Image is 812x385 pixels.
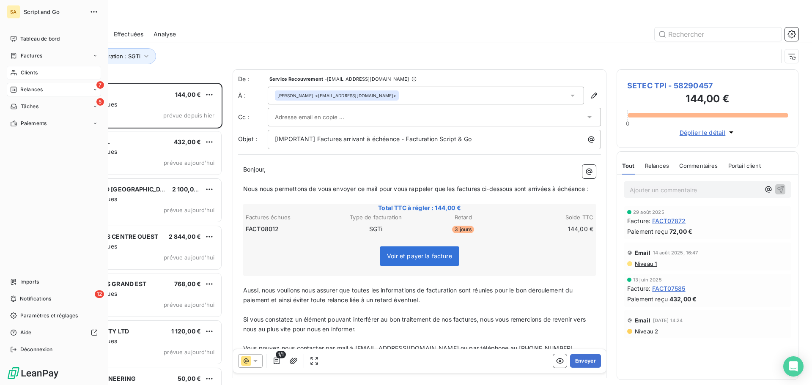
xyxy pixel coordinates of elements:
[21,69,38,76] span: Clients
[7,366,59,380] img: Logo LeanPay
[653,318,683,323] span: [DATE] 14:24
[669,227,692,236] span: 72,00 €
[154,30,176,38] span: Analyse
[275,135,472,142] span: [IMPORTANT] Factures arrivant à échéance - Facturation Script & Go
[635,249,650,256] span: Email
[7,5,20,19] div: SA
[653,250,698,255] span: 14 août 2025, 16:47
[627,227,668,236] span: Paiement reçu
[634,328,658,335] span: Niveau 2
[20,35,60,43] span: Tableau de bord
[164,349,214,355] span: prévue aujourd’hui
[627,91,788,108] h3: 144,00 €
[164,207,214,213] span: prévue aujourd’hui
[633,277,662,282] span: 13 juin 2025
[652,284,685,293] span: FACT07585
[634,260,657,267] span: Niveau 1
[238,91,268,100] label: À :
[21,52,42,60] span: Factures
[169,233,201,240] span: 2 844,00 €
[163,112,214,119] span: prévue depuis hier
[680,128,726,137] span: Déplier le détail
[452,226,474,233] span: 3 jours
[21,103,38,110] span: Tâches
[96,81,104,89] span: 7
[243,185,589,192] span: Nous nous permettons de vous envoyer ce mail pour vous rappeler que les factures ci-dessous sont ...
[245,213,332,222] th: Factures échues
[243,344,574,352] span: Vous pouvez nous contacter par mail à [EMAIL_ADDRESS][DOMAIN_NAME] ou par téléphone au [PHONE_NUM...
[171,328,201,335] span: 1 120,00 €
[41,83,222,385] div: grid
[243,166,266,173] span: Bonjour,
[269,76,323,82] span: Service Recouvrement
[645,162,669,169] span: Relances
[20,312,78,319] span: Paramètres et réglages
[60,186,174,193] span: L'HOPITAL NORD [GEOGRAPHIC_DATA]
[178,375,201,382] span: 50,00 €
[728,162,761,169] span: Portail client
[627,80,788,91] span: SETEC TPI - 58290457
[175,91,201,98] span: 144,00 €
[20,86,43,93] span: Relances
[669,295,697,303] span: 432,00 €
[114,30,144,38] span: Effectuées
[325,76,409,82] span: - [EMAIL_ADDRESS][DOMAIN_NAME]
[276,351,286,358] span: 1/1
[21,120,47,127] span: Paiements
[333,224,420,234] td: SGTi
[20,346,53,353] span: Déconnexion
[627,216,650,225] span: Facture :
[677,128,738,137] button: Déplier le détail
[20,295,51,303] span: Notifications
[633,210,664,215] span: 29 août 2025
[174,138,201,145] span: 432,00 €
[277,93,396,98] div: <[EMAIL_ADDRESS][DOMAIN_NAME]>
[243,316,587,333] span: Si vous constatez un élément pouvant interférer au bon traitement de nos factures, nous vous reme...
[635,317,650,324] span: Email
[20,329,32,336] span: Aide
[7,326,101,339] a: Aide
[95,290,104,298] span: 12
[277,93,313,98] span: [PERSON_NAME]
[238,113,268,121] label: Cc :
[570,354,601,368] button: Envoyer
[387,252,452,259] span: Voir et payer la facture
[164,254,214,261] span: prévue aujourd’hui
[24,8,85,15] span: Script and Go
[96,98,104,106] span: 5
[652,216,686,225] span: FACT07872
[243,287,575,303] span: Aussi, nous voulions nous assurer que toutes les informations de facturation sont réunies pour le...
[164,159,214,166] span: prévue aujourd’hui
[60,233,158,240] span: EGIS BATIMENTS CENTRE OUEST
[275,111,366,123] input: Adresse email en copie ...
[174,280,201,287] span: 768,00 €
[507,213,594,222] th: Solde TTC
[172,186,203,193] span: 2 100,00 €
[679,162,718,169] span: Commentaires
[783,356,804,377] div: Open Intercom Messenger
[244,204,595,212] span: Total TTC à régler : 144,00 €
[246,225,279,233] span: FACT08012
[655,27,782,41] input: Rechercher
[20,278,39,286] span: Imports
[238,75,268,83] span: De :
[626,120,629,127] span: 0
[420,213,507,222] th: Retard
[627,284,650,293] span: Facture :
[627,295,668,303] span: Paiement reçu
[164,301,214,308] span: prévue aujourd’hui
[622,162,635,169] span: Tout
[507,224,594,234] td: 144,00 €
[238,135,257,142] span: Objet :
[333,213,420,222] th: Type de facturation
